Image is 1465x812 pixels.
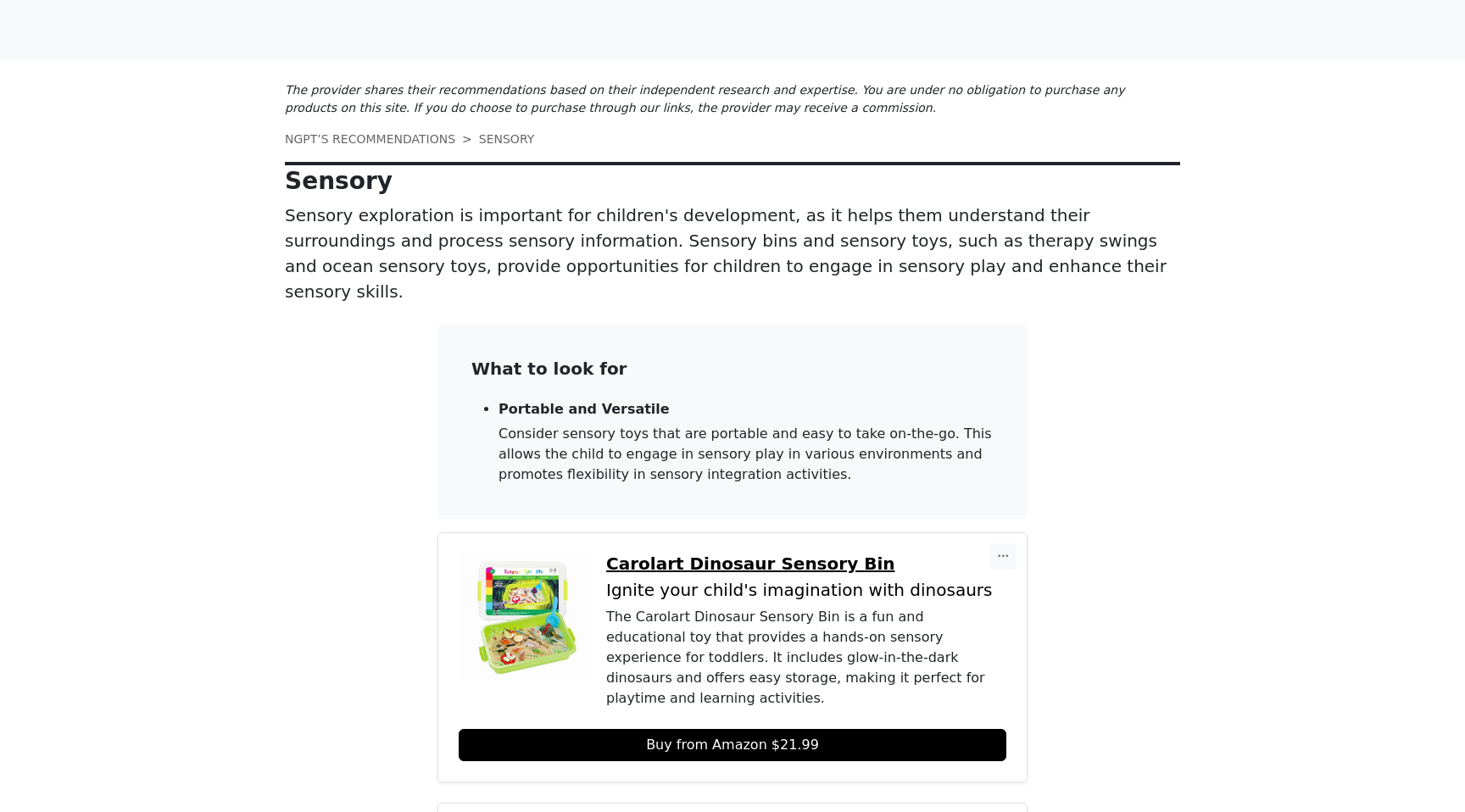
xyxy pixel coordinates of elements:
p: The provider shares their recommendations based on their independent research and expertise. You ... [285,81,1180,117]
a: Buy from Amazon $21.99 [459,729,1006,761]
a: Carolart Dinosaur Sensory Bin [606,553,1006,574]
p: Sensory exploration is important for children's development, as it helps them understand their su... [285,203,1180,304]
p: Ignite your child's imagination with dinosaurs [606,581,1006,600]
img: Carolart Dinosaur Sensory Bin [459,553,586,681]
a: NGPT’S RECOMMENDATIONS [285,132,455,146]
p: What to look for [471,359,994,379]
p: Consider sensory toys that are portable and easy to take on-the-go. This allows the child to enga... [499,424,994,485]
p: Portable and Versatile [499,401,994,417]
p: Sensory [285,167,1180,196]
div: The Carolart Dinosaur Sensory Bin is a fun and educational toy that provides a hands-on sensory e... [606,607,1006,709]
li: SENSORY [455,131,534,148]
